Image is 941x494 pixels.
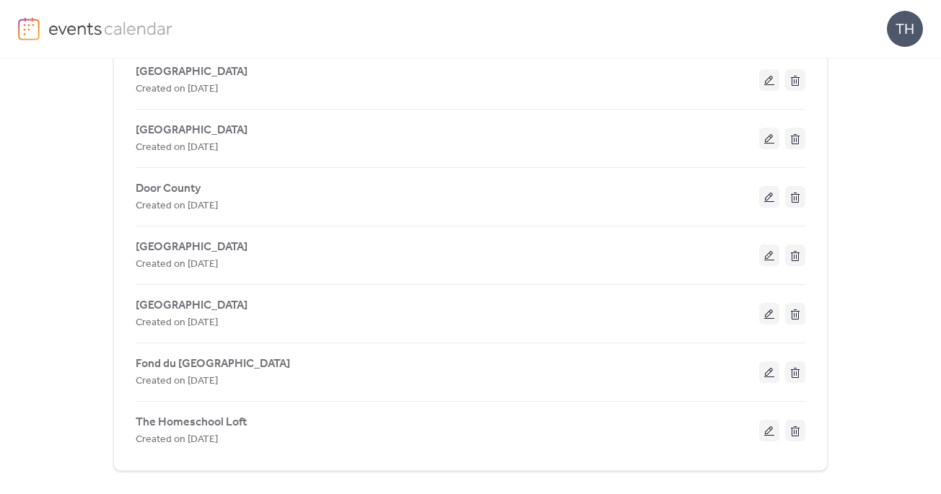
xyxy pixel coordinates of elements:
span: Created on [DATE] [136,373,218,390]
span: [GEOGRAPHIC_DATA] [136,239,248,256]
img: logo-type [48,17,173,39]
a: [GEOGRAPHIC_DATA] [136,301,248,309]
span: Created on [DATE] [136,139,218,156]
img: logo [18,17,40,40]
span: Created on [DATE] [136,198,218,215]
span: Created on [DATE] [136,431,218,449]
span: Created on [DATE] [136,256,218,273]
a: Fond du [GEOGRAPHIC_DATA] [136,360,290,368]
span: [GEOGRAPHIC_DATA] [136,297,248,314]
a: [GEOGRAPHIC_DATA] [136,243,248,251]
span: Created on [DATE] [136,314,218,332]
a: [GEOGRAPHIC_DATA] [136,126,248,134]
span: The Homeschool Loft [136,414,247,431]
span: [GEOGRAPHIC_DATA] [136,122,248,139]
a: [GEOGRAPHIC_DATA] [136,68,248,76]
a: The Homeschool Loft [136,418,247,426]
span: Door County [136,180,201,198]
div: TH [887,11,923,47]
a: Door County [136,185,201,193]
span: [GEOGRAPHIC_DATA] [136,63,248,81]
span: Created on [DATE] [136,81,218,98]
span: Fond du [GEOGRAPHIC_DATA] [136,356,290,373]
